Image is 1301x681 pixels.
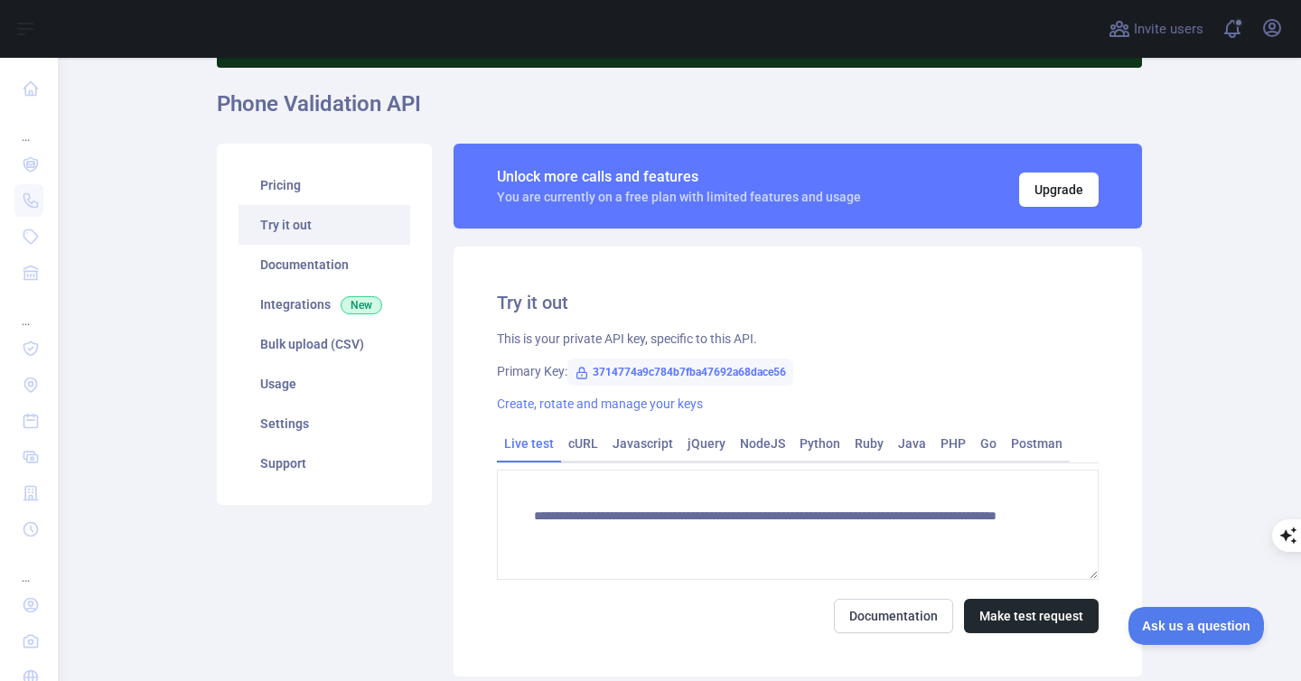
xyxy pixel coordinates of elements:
[239,443,410,483] a: Support
[847,429,891,458] a: Ruby
[567,359,793,386] span: 3714774a9c784b7fba47692a68dace56
[239,404,410,443] a: Settings
[497,330,1099,348] div: This is your private API key, specific to this API.
[1019,173,1099,207] button: Upgrade
[733,429,792,458] a: NodeJS
[239,285,410,324] a: Integrations New
[14,108,43,145] div: ...
[680,429,733,458] a: jQuery
[933,429,973,458] a: PHP
[14,549,43,585] div: ...
[497,166,861,188] div: Unlock more calls and features
[217,89,1142,133] h1: Phone Validation API
[891,429,933,458] a: Java
[561,429,605,458] a: cURL
[497,188,861,206] div: You are currently on a free plan with limited features and usage
[497,362,1099,380] div: Primary Key:
[973,429,1004,458] a: Go
[834,599,953,633] a: Documentation
[497,290,1099,315] h2: Try it out
[964,599,1099,633] button: Make test request
[792,429,847,458] a: Python
[239,205,410,245] a: Try it out
[497,396,703,411] a: Create, rotate and manage your keys
[239,165,410,205] a: Pricing
[1004,429,1070,458] a: Postman
[605,429,680,458] a: Javascript
[239,364,410,404] a: Usage
[341,296,382,314] span: New
[1134,19,1203,40] span: Invite users
[239,324,410,364] a: Bulk upload (CSV)
[1128,607,1265,645] iframe: Toggle Customer Support
[239,245,410,285] a: Documentation
[1105,14,1207,43] button: Invite users
[14,293,43,329] div: ...
[497,429,561,458] a: Live test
